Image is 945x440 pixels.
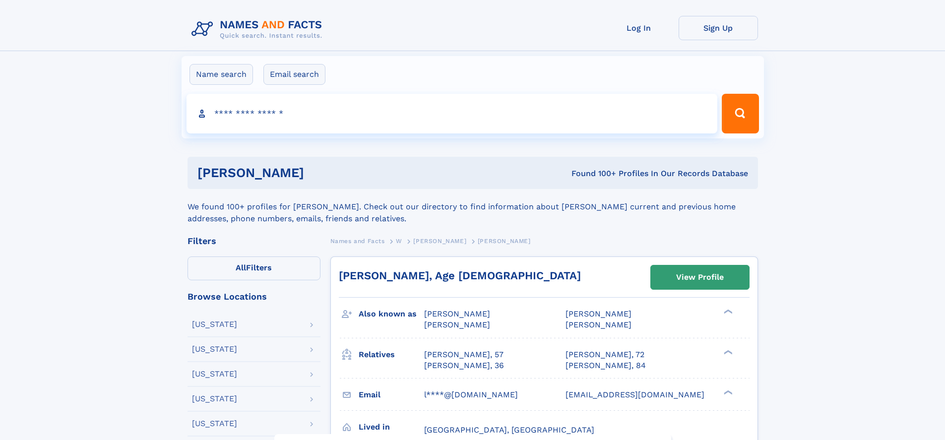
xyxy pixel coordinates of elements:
a: [PERSON_NAME], Age [DEMOGRAPHIC_DATA] [339,269,581,282]
a: [PERSON_NAME], 57 [424,349,504,360]
span: [PERSON_NAME] [424,309,490,318]
label: Filters [188,256,320,280]
span: [GEOGRAPHIC_DATA], [GEOGRAPHIC_DATA] [424,425,594,435]
span: [PERSON_NAME] [566,320,631,329]
div: [US_STATE] [192,345,237,353]
span: [PERSON_NAME] [424,320,490,329]
span: [PERSON_NAME] [566,309,631,318]
div: Filters [188,237,320,246]
img: Logo Names and Facts [188,16,330,43]
h3: Also known as [359,306,424,322]
a: Log In [599,16,679,40]
a: [PERSON_NAME] [413,235,466,247]
div: ❯ [721,389,733,395]
h1: [PERSON_NAME] [197,167,438,179]
div: View Profile [676,266,724,289]
a: [PERSON_NAME], 72 [566,349,644,360]
a: Sign Up [679,16,758,40]
div: We found 100+ profiles for [PERSON_NAME]. Check out our directory to find information about [PERS... [188,189,758,225]
a: [PERSON_NAME], 84 [566,360,646,371]
div: Found 100+ Profiles In Our Records Database [438,168,748,179]
a: W [396,235,402,247]
h3: Email [359,386,424,403]
input: search input [187,94,718,133]
span: All [236,263,246,272]
div: Browse Locations [188,292,320,301]
label: Name search [189,64,253,85]
h3: Lived in [359,419,424,436]
div: ❯ [721,309,733,315]
div: ❯ [721,349,733,355]
div: [US_STATE] [192,370,237,378]
a: Names and Facts [330,235,385,247]
span: [PERSON_NAME] [478,238,531,245]
a: [PERSON_NAME], 36 [424,360,504,371]
span: [PERSON_NAME] [413,238,466,245]
div: [US_STATE] [192,320,237,328]
label: Email search [263,64,325,85]
a: View Profile [651,265,749,289]
div: [US_STATE] [192,395,237,403]
button: Search Button [722,94,758,133]
h3: Relatives [359,346,424,363]
div: [US_STATE] [192,420,237,428]
span: W [396,238,402,245]
span: [EMAIL_ADDRESS][DOMAIN_NAME] [566,390,704,399]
